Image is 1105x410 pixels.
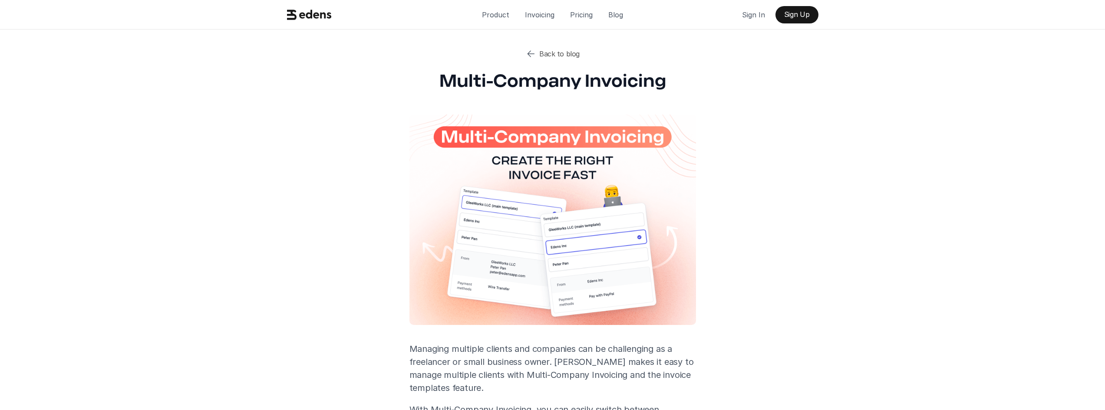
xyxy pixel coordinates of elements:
p: Pricing [570,8,593,21]
p: Product [482,8,509,21]
a: Sign Up [775,6,818,23]
a: Back to blog [515,43,590,64]
a: Pricing [563,6,600,23]
a: Product [475,6,516,23]
p: Sign In [742,8,765,21]
p: Back to blog [539,50,579,58]
a: Invoicing [518,6,561,23]
img: Multi-Company Invoicing [409,115,696,325]
p: Sign Up [784,10,810,19]
a: Blog [601,6,630,23]
h1: Multi-Company Invoicing [409,71,696,92]
p: Blog [608,8,623,21]
p: Managing multiple clients and companies can be challenging as a freelancer or small business owne... [409,342,696,394]
a: Sign In [735,6,772,23]
p: Invoicing [525,8,554,21]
